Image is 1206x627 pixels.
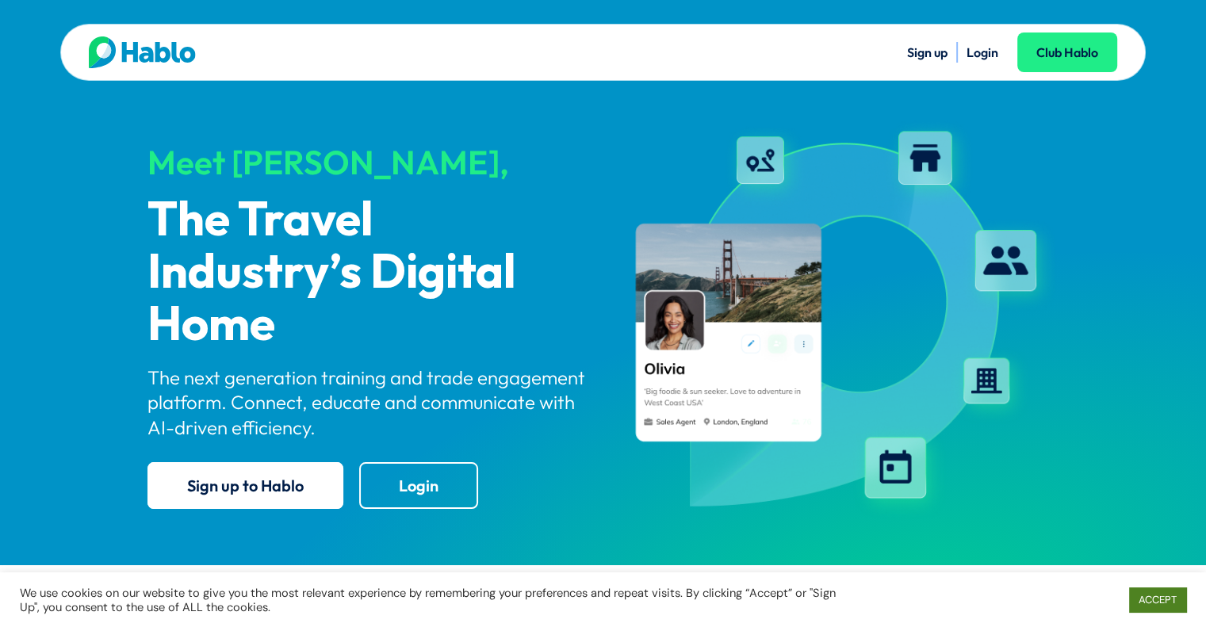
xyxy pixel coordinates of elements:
[1017,32,1117,72] a: Club Hablo
[359,462,478,509] a: Login
[89,36,196,68] img: Hablo logo main 2
[147,462,343,509] a: Sign up to Hablo
[147,144,590,181] div: Meet [PERSON_NAME],
[20,586,837,614] div: We use cookies on our website to give you the most relevant experience by remembering your prefer...
[617,118,1059,522] img: hablo-profile-image
[907,44,948,60] a: Sign up
[147,195,590,352] p: The Travel Industry’s Digital Home
[1129,587,1186,612] a: ACCEPT
[147,365,590,440] p: The next generation training and trade engagement platform. Connect, educate and communicate with...
[967,44,998,60] a: Login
